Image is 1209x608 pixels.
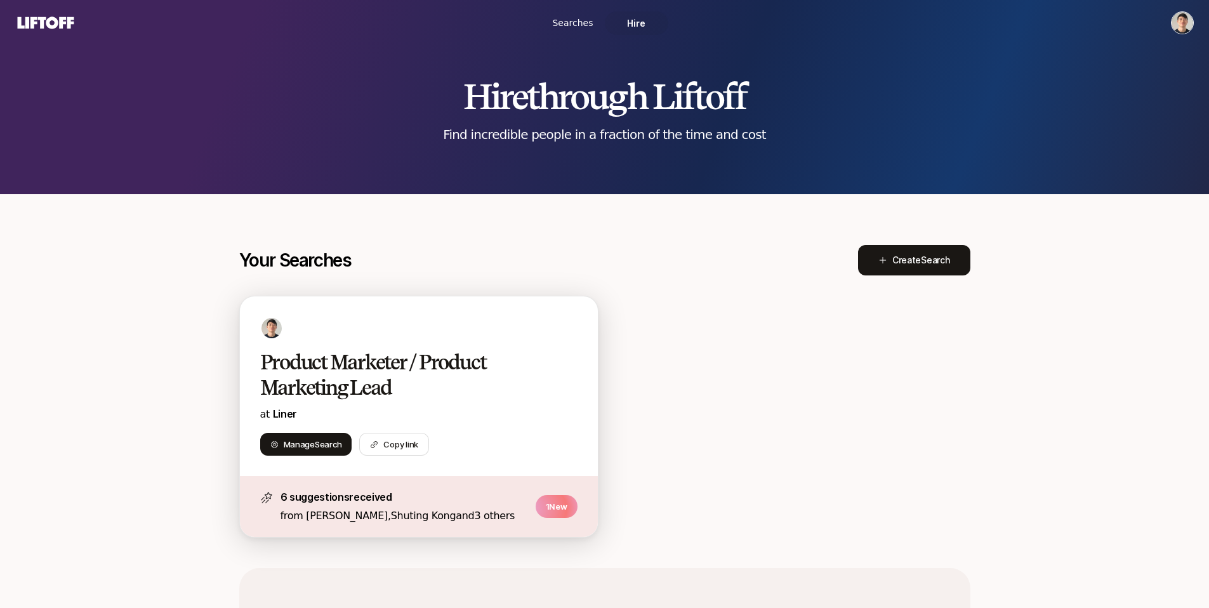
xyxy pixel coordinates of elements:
[474,510,515,522] span: 3 others
[541,11,605,35] a: Searches
[463,77,746,116] h2: Hire
[284,438,342,451] span: Manage
[261,318,282,338] img: 47784c54_a4ff_477e_ab36_139cb03b2732.jpg
[1172,12,1193,34] img: Kyum Kim
[921,254,949,265] span: Search
[527,75,746,118] span: through Liftoff
[627,17,645,30] span: Hire
[892,253,950,268] span: Create
[306,510,388,522] span: [PERSON_NAME]
[260,491,273,504] img: star-icon
[536,495,578,518] p: 1 New
[315,439,341,449] span: Search
[281,489,528,505] p: 6 suggestions received
[443,126,766,143] p: Find incredible people in a fraction of the time and cost
[260,433,352,456] button: ManageSearch
[281,508,528,524] p: from
[260,350,551,400] h2: Product Marketer / Product Marketing Lead
[391,510,456,522] span: Shuting Kong
[1171,11,1194,34] button: Kyum Kim
[456,510,515,522] span: and
[239,250,352,270] p: Your Searches
[858,245,970,275] button: CreateSearch
[388,510,456,522] span: ,
[552,17,593,30] span: Searches
[605,11,668,35] a: Hire
[273,407,297,420] a: Liner
[260,406,578,423] p: at
[359,433,429,456] button: Copy link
